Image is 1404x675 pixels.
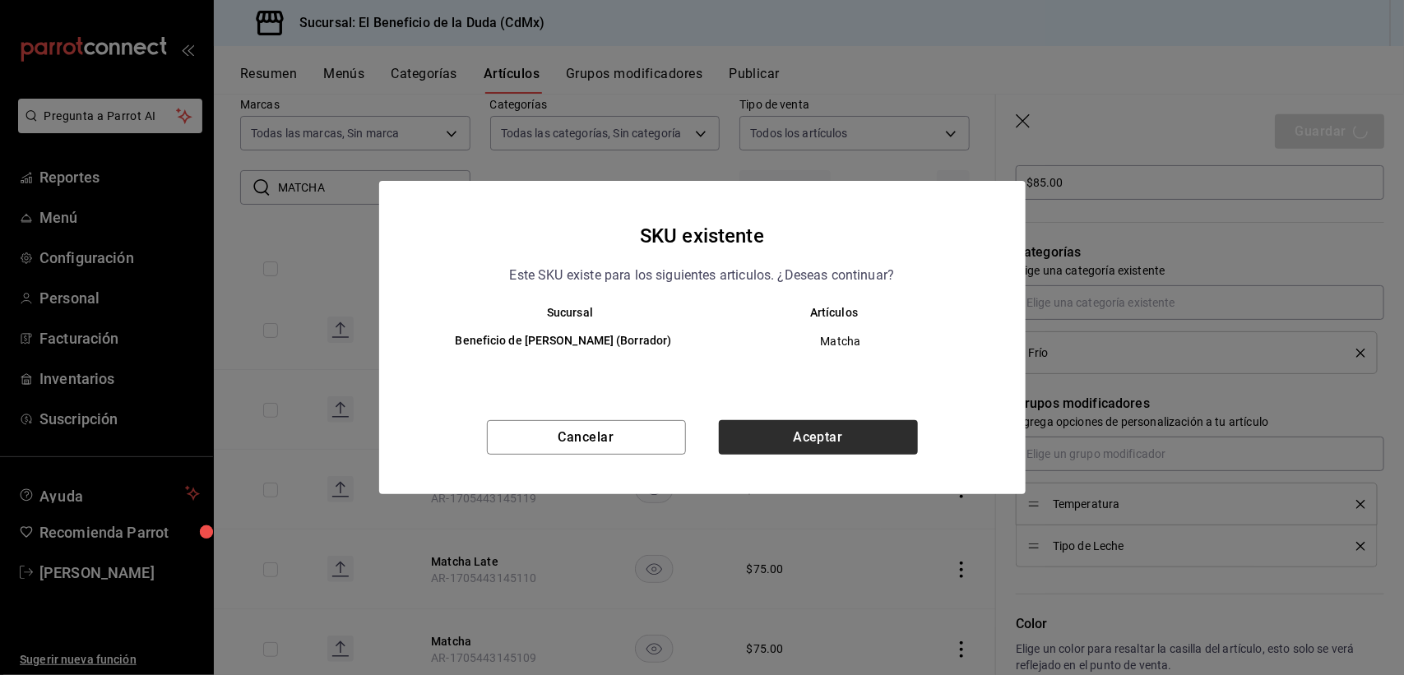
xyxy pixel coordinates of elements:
[438,332,689,350] h6: Beneficio de [PERSON_NAME] (Borrador)
[412,306,702,319] th: Sucursal
[702,306,993,319] th: Artículos
[719,420,918,455] button: Aceptar
[510,265,895,286] p: Este SKU existe para los siguientes articulos. ¿Deseas continuar?
[640,220,764,252] h4: SKU existente
[716,333,966,349] span: Matcha
[487,420,686,455] button: Cancelar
